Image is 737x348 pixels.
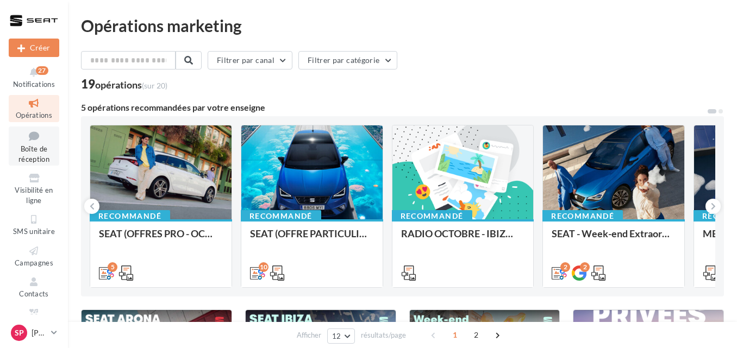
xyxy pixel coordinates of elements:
div: 2 [560,262,570,272]
span: Sp [15,327,24,338]
a: Boîte de réception [9,126,59,166]
span: SMS unitaire [13,227,55,236]
button: Créer [9,39,59,57]
div: Recommandé [241,210,321,222]
div: 5 opérations recommandées par votre enseigne [81,103,707,112]
span: Campagnes [15,258,53,267]
a: Visibilité en ligne [9,170,59,207]
button: Notifications 27 [9,64,59,91]
span: Afficher [297,330,321,340]
div: Recommandé [392,210,472,222]
span: Boîte de réception [18,144,49,163]
div: 27 [36,66,48,75]
div: SEAT (OFFRE PARTICULIER - OCT) - SOCIAL MEDIA [250,228,374,250]
span: 12 [332,332,341,340]
span: 2 [467,326,485,344]
a: Contacts [9,274,59,300]
a: Opérations [9,95,59,122]
div: 2 [580,262,590,272]
div: SEAT (OFFRES PRO - OCT) - SOCIAL MEDIA [99,228,223,250]
div: RADIO OCTOBRE - IBIZA 6€/Jour + Week-end extraordinaire [401,228,525,250]
div: opérations [95,80,167,90]
span: Notifications [13,80,55,88]
div: 5 [108,262,117,272]
div: SEAT - Week-end Extraordinaire ([GEOGRAPHIC_DATA]) - OCTOBRE [552,228,676,250]
span: Visibilité en ligne [15,186,53,205]
button: Filtrer par catégorie [298,51,397,69]
div: Opérations marketing [81,17,724,34]
div: 19 [81,78,167,90]
button: 12 [327,328,355,344]
button: Filtrer par canal [208,51,292,69]
span: Contacts [19,289,49,298]
a: Sp [PERSON_NAME] [9,322,59,343]
p: [PERSON_NAME] [32,327,47,338]
div: 10 [259,262,268,272]
div: Nouvelle campagne [9,39,59,57]
span: (sur 20) [142,81,167,90]
span: Opérations [16,111,52,119]
div: Recommandé [542,210,623,222]
a: Campagnes [9,243,59,269]
span: 1 [446,326,464,344]
div: Recommandé [90,210,170,222]
span: résultats/page [361,330,406,340]
a: SMS unitaire [9,211,59,238]
a: Médiathèque [9,305,59,332]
